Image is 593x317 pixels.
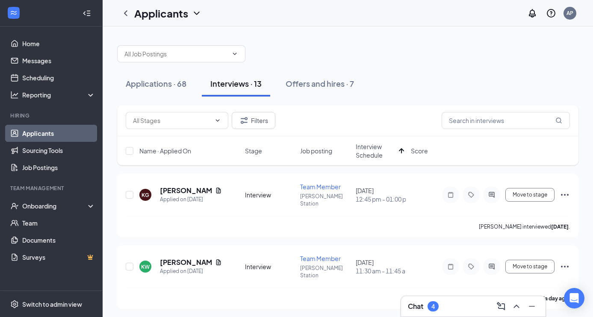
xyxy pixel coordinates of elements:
svg: ChevronLeft [121,8,131,18]
button: Filter Filters [232,112,275,129]
h3: Chat [408,302,423,311]
div: AP [566,9,573,17]
svg: Tag [466,263,476,270]
div: Open Intercom Messenger [564,288,584,308]
div: KW [141,263,150,270]
span: Move to stage [513,192,547,198]
span: Interview Schedule [356,142,395,159]
svg: Collapse [83,9,91,18]
input: All Job Postings [124,49,228,59]
svg: ChevronDown [214,117,221,124]
div: [DATE] [356,258,406,275]
svg: Minimize [527,301,537,311]
svg: WorkstreamLogo [9,9,18,17]
svg: Document [215,259,222,266]
span: Job posting [300,147,332,155]
div: Hiring [10,112,94,119]
svg: ChevronUp [511,301,522,311]
a: Team [22,214,95,232]
span: Team Member [300,183,341,191]
span: 12:45 pm - 01:00 pm [356,195,406,203]
a: Applicants [22,125,95,142]
svg: Tag [466,191,476,198]
div: Onboarding [22,202,88,210]
a: Messages [22,52,95,69]
span: Name · Applied On [139,147,191,155]
svg: Analysis [10,91,19,99]
div: Interview [245,262,295,271]
span: Score [411,147,428,155]
button: Move to stage [505,188,555,202]
div: Switch to admin view [22,300,82,308]
span: 11:30 am - 11:45 am [356,267,406,275]
button: ComposeMessage [494,299,508,313]
svg: ChevronDown [192,8,202,18]
button: Move to stage [505,260,555,273]
input: All Stages [133,116,211,125]
div: Applied on [DATE] [160,195,222,204]
svg: Settings [10,300,19,308]
h5: [PERSON_NAME] [160,258,212,267]
input: Search in interviews [442,112,570,129]
span: Team Member [300,255,341,262]
svg: ArrowUp [396,146,407,156]
a: Sourcing Tools [22,142,95,159]
div: [DATE] [356,186,406,203]
a: Scheduling [22,69,95,86]
div: Offers and hires · 7 [286,78,354,89]
span: Stage [245,147,262,155]
div: Applications · 68 [126,78,186,89]
a: Home [22,35,95,52]
svg: Notifications [527,8,537,18]
svg: ActiveChat [487,191,497,198]
button: Minimize [525,299,539,313]
h5: [PERSON_NAME] [160,186,212,195]
a: Documents [22,232,95,249]
svg: ComposeMessage [496,301,506,311]
svg: UserCheck [10,202,19,210]
svg: ChevronDown [231,50,238,57]
svg: MagnifyingGlass [555,117,562,124]
p: [PERSON_NAME] interviewed . [472,295,570,302]
div: 4 [431,303,435,310]
p: [PERSON_NAME] Station [300,264,350,279]
div: Team Management [10,185,94,192]
div: Interviews · 13 [210,78,262,89]
svg: Note [445,191,456,198]
b: [DATE] [551,223,569,230]
h1: Applicants [134,6,188,21]
svg: Ellipses [560,261,570,272]
div: Reporting [22,91,96,99]
a: Job Postings [22,159,95,176]
svg: Ellipses [560,190,570,200]
svg: ActiveChat [487,263,497,270]
svg: Filter [239,115,249,126]
div: KG [142,191,149,199]
div: Interview [245,191,295,199]
div: Applied on [DATE] [160,267,222,276]
p: [PERSON_NAME] Station [300,193,350,207]
svg: Note [445,263,456,270]
a: SurveysCrown [22,249,95,266]
p: [PERSON_NAME] interviewed . [479,223,570,230]
svg: QuestionInfo [546,8,556,18]
button: ChevronUp [510,299,523,313]
span: Move to stage [513,264,547,270]
b: a day ago [545,295,569,302]
svg: Document [215,187,222,194]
